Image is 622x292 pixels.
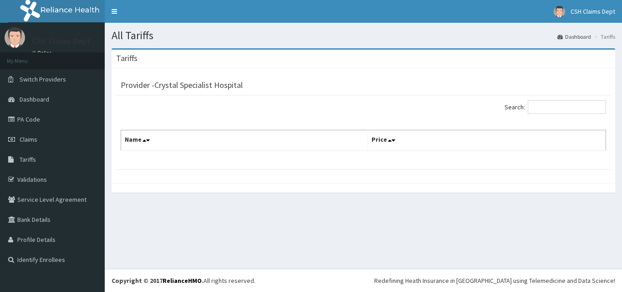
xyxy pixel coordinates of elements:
a: Dashboard [557,33,591,41]
span: Claims [20,135,37,143]
div: Redefining Heath Insurance in [GEOGRAPHIC_DATA] using Telemedicine and Data Science! [374,276,615,285]
label: Search: [505,100,606,114]
h3: Provider - Crystal Specialist Hospital [121,81,243,89]
th: Name [121,130,368,151]
h3: Tariffs [116,54,138,62]
span: CSH Claims Dept [571,7,615,15]
p: CSH Claims Dept [32,37,91,45]
img: User Image [5,27,25,48]
strong: Copyright © 2017 . [112,277,204,285]
a: Online [32,50,54,56]
a: RelianceHMO [163,277,202,285]
h1: All Tariffs [112,30,615,41]
li: Tariffs [592,33,615,41]
input: Search: [528,100,606,114]
span: Switch Providers [20,75,66,83]
th: Price [368,130,606,151]
img: User Image [554,6,565,17]
footer: All rights reserved. [105,269,622,292]
span: Tariffs [20,155,36,164]
span: Dashboard [20,95,49,103]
